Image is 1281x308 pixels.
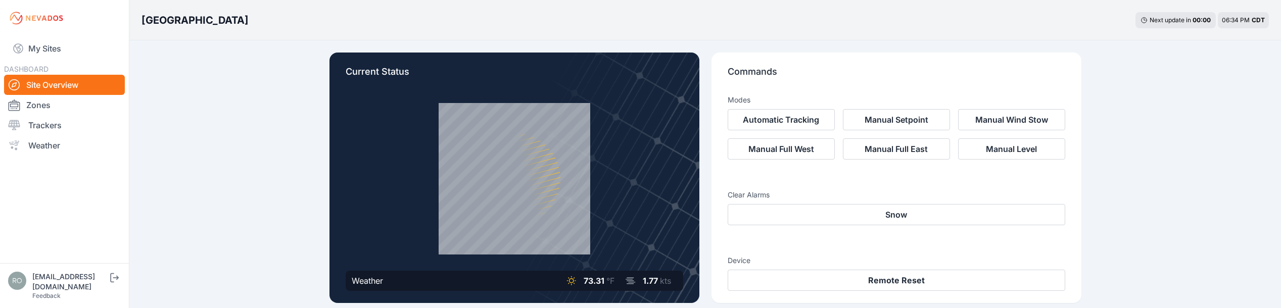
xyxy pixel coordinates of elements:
[1193,16,1211,24] div: 00 : 00
[4,75,125,95] a: Site Overview
[141,7,249,33] nav: Breadcrumb
[728,190,1065,200] h3: Clear Alarms
[8,272,26,290] img: rono@prim.com
[728,95,750,105] h3: Modes
[728,109,835,130] button: Automatic Tracking
[1222,16,1250,24] span: 06:34 PM
[141,13,249,27] h3: [GEOGRAPHIC_DATA]
[728,65,1065,87] p: Commands
[728,138,835,160] button: Manual Full West
[1252,16,1265,24] span: CDT
[958,138,1065,160] button: Manual Level
[32,272,108,292] div: [EMAIL_ADDRESS][DOMAIN_NAME]
[584,276,604,286] span: 73.31
[4,65,49,73] span: DASHBOARD
[346,65,683,87] p: Current Status
[4,36,125,61] a: My Sites
[728,270,1065,291] button: Remote Reset
[728,204,1065,225] button: Snow
[843,109,950,130] button: Manual Setpoint
[728,255,1065,266] h3: Device
[352,275,383,287] div: Weather
[606,276,614,286] span: °F
[32,292,61,299] a: Feedback
[843,138,950,160] button: Manual Full East
[8,10,65,26] img: Nevados
[1150,16,1191,24] span: Next update in
[4,115,125,135] a: Trackers
[958,109,1065,130] button: Manual Wind Stow
[660,276,671,286] span: kts
[4,135,125,156] a: Weather
[4,95,125,115] a: Zones
[643,276,658,286] span: 1.77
